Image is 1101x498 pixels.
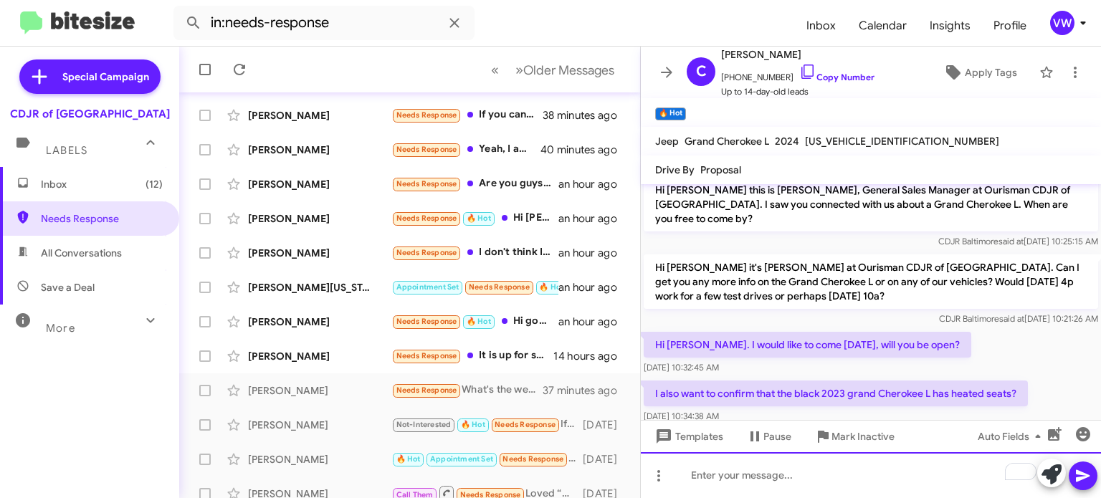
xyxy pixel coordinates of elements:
span: « [491,61,499,79]
div: [PERSON_NAME] [248,315,391,329]
div: [PERSON_NAME] [248,246,391,260]
div: an hour ago [558,177,629,191]
span: C [696,60,707,83]
span: Mark Inactive [831,423,895,449]
button: Apply Tags [927,59,1032,85]
div: It is up for sale. At [STREET_ADDRESS][PERSON_NAME] Elkridge MD 21075 [391,348,553,364]
span: 🔥 Hot [461,420,485,429]
span: Grand Cherokee L [685,135,769,148]
div: [PERSON_NAME] [248,177,391,191]
div: Yeah, I am, but I don't have the money to put down on a car, because of me getting into a new hom... [391,141,543,158]
span: Apply Tags [965,59,1017,85]
p: I also want to confirm that the black 2023 grand Cherokee L has heated seats? [644,380,1028,406]
span: » [515,61,523,79]
a: Insights [918,5,982,47]
span: [PERSON_NAME] [721,46,874,63]
span: Needs Response [396,351,457,360]
span: Proposal [700,163,741,176]
span: Appointment Set [396,282,459,292]
a: Inbox [795,5,847,47]
div: Are you guys doing the shuttle still? [391,176,558,192]
div: If you can beat that offer I'm willing to make the drive. [GEOGRAPHIC_DATA] is roughly 2hrs from ... [391,107,543,123]
div: [PERSON_NAME] [248,349,391,363]
small: 🔥 Hot [655,107,686,120]
p: Hi [PERSON_NAME] this is [PERSON_NAME], General Sales Manager at Ourisman CDJR of [GEOGRAPHIC_DAT... [644,177,1098,231]
span: Labels [46,144,87,157]
span: Auto Fields [978,423,1047,449]
div: To enrich screen reader interactions, please activate Accessibility in Grammarly extension settings [641,452,1101,498]
span: Save a Deal [41,280,95,295]
button: Pause [735,423,803,449]
span: Needs Response [396,214,457,223]
p: Hi [PERSON_NAME]. I would like to come [DATE], will you be open? [644,332,971,358]
span: 🔥 Hot [539,282,563,292]
div: an hour ago [558,246,629,260]
span: Not-Interested [396,420,452,429]
div: 38 minutes ago [543,108,629,123]
div: What's the website [391,382,543,398]
span: Inbox [41,177,163,191]
span: Needs Response [396,110,457,120]
p: Hi [PERSON_NAME] it's [PERSON_NAME] at Ourisman CDJR of [GEOGRAPHIC_DATA]. Can I get you any more... [644,254,1098,309]
span: Appointment Set [430,454,493,464]
button: vw [1038,11,1085,35]
div: They said it was a no go [391,451,583,467]
div: vw [1050,11,1074,35]
span: 🔥 Hot [467,214,491,223]
div: [PERSON_NAME] [248,452,391,466]
span: Pause [763,423,791,449]
div: [PERSON_NAME] [248,143,391,157]
div: 14 hours ago [553,349,629,363]
div: [PERSON_NAME][US_STATE] [248,280,391,295]
span: said at [998,236,1024,246]
span: All Conversations [41,246,122,260]
span: CDJR Baltimore [DATE] 10:25:15 AM [938,236,1098,246]
div: Hi good morning what's your offer? [391,313,558,330]
span: Up to 14-day-old leads [721,85,874,99]
a: Special Campaign [19,59,161,94]
div: [PERSON_NAME] [248,418,391,432]
div: [PERSON_NAME] [248,108,391,123]
span: Needs Response [396,145,457,154]
span: [DATE] 10:32:45 AM [644,362,719,373]
button: Mark Inactive [803,423,906,449]
span: [PHONE_NUMBER] [721,63,874,85]
a: Copy Number [799,72,874,82]
span: said at [999,313,1024,324]
span: Jeep [655,135,679,148]
span: Needs Response [396,248,457,257]
span: Needs Response [41,211,163,226]
input: Search [173,6,475,40]
div: CDJR of [GEOGRAPHIC_DATA] [10,107,170,121]
span: Special Campaign [62,70,149,84]
div: I don't think I'm qualified for the vehicle that i want [391,244,558,261]
button: Previous [482,55,507,85]
span: Older Messages [523,62,614,78]
div: 40 minutes ago [543,143,629,157]
button: Next [507,55,623,85]
span: Needs Response [469,282,530,292]
span: 🔥 Hot [396,454,421,464]
div: Hi [PERSON_NAME], I was there [DATE] and met with [PERSON_NAME]. I'm walking to hear back from he... [391,210,558,226]
span: Needs Response [396,317,457,326]
div: [DATE] [583,452,629,466]
button: Templates [641,423,735,449]
span: [US_VEHICLE_IDENTIFICATION_NUMBER] [805,135,999,148]
div: . [391,279,558,295]
button: Auto Fields [966,423,1058,449]
div: an hour ago [558,315,629,329]
span: Templates [652,423,723,449]
span: Needs Response [396,179,457,188]
div: an hour ago [558,211,629,226]
span: [DATE] 10:34:38 AM [644,411,719,421]
a: Profile [982,5,1038,47]
span: Needs Response [502,454,563,464]
div: an hour ago [558,280,629,295]
a: Calendar [847,5,918,47]
nav: Page navigation example [483,55,623,85]
div: [PERSON_NAME] [248,211,391,226]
